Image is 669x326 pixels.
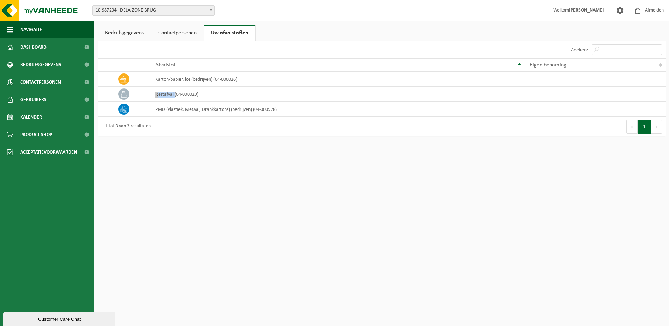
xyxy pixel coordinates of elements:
[150,102,524,117] td: PMD (Plastiek, Metaal, Drankkartons) (bedrijven) (04-000978)
[155,62,175,68] span: Afvalstof
[530,62,566,68] span: Eigen benaming
[93,6,214,15] span: 10-987204 - DELA-ZONE BRUG
[651,120,662,134] button: Next
[92,5,215,16] span: 10-987204 - DELA-ZONE BRUG
[150,87,524,102] td: restafval (04-000029)
[20,38,47,56] span: Dashboard
[20,108,42,126] span: Kalender
[20,143,77,161] span: Acceptatievoorwaarden
[638,120,651,134] button: 1
[20,73,61,91] span: Contactpersonen
[151,25,204,41] a: Contactpersonen
[204,25,255,41] a: Uw afvalstoffen
[101,120,151,133] div: 1 tot 3 van 3 resultaten
[571,47,588,53] label: Zoeken:
[20,91,47,108] span: Gebruikers
[150,72,524,87] td: karton/papier, los (bedrijven) (04-000026)
[626,120,638,134] button: Previous
[569,8,604,13] strong: [PERSON_NAME]
[20,56,61,73] span: Bedrijfsgegevens
[20,21,42,38] span: Navigatie
[20,126,52,143] span: Product Shop
[98,25,151,41] a: Bedrijfsgegevens
[3,311,117,326] iframe: chat widget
